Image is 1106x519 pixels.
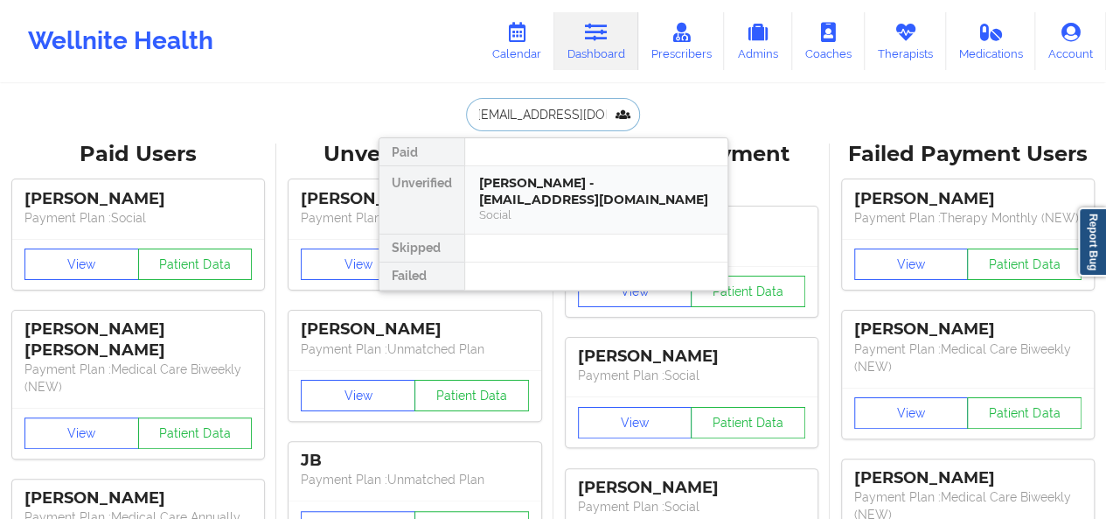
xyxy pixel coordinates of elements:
[854,209,1082,227] p: Payment Plan : Therapy Monthly (NEW)
[12,141,264,168] div: Paid Users
[691,276,805,307] button: Patient Data
[854,468,1082,488] div: [PERSON_NAME]
[414,380,529,411] button: Patient Data
[301,209,528,227] p: Payment Plan : Unmatched Plan
[301,189,528,209] div: [PERSON_NAME]
[967,397,1082,429] button: Patient Data
[691,407,805,438] button: Patient Data
[24,209,252,227] p: Payment Plan : Social
[24,189,252,209] div: [PERSON_NAME]
[301,451,528,471] div: JB
[301,380,415,411] button: View
[289,141,540,168] div: Unverified Users
[578,347,805,367] div: [PERSON_NAME]
[479,207,713,222] div: Social
[379,263,464,291] div: Failed
[301,319,528,340] div: [PERSON_NAME]
[138,417,253,449] button: Patient Data
[24,319,252,360] div: [PERSON_NAME] [PERSON_NAME]
[301,340,528,358] p: Payment Plan : Unmatched Plan
[724,12,792,70] a: Admins
[854,340,1082,375] p: Payment Plan : Medical Care Biweekly (NEW)
[379,235,464,263] div: Skipped
[301,249,415,280] button: View
[967,249,1082,280] button: Patient Data
[638,12,725,70] a: Prescribers
[578,407,692,438] button: View
[24,488,252,508] div: [PERSON_NAME]
[301,471,528,488] p: Payment Plan : Unmatched Plan
[479,12,554,70] a: Calendar
[578,498,805,515] p: Payment Plan : Social
[578,367,805,384] p: Payment Plan : Social
[24,417,139,449] button: View
[578,276,692,307] button: View
[24,249,139,280] button: View
[854,189,1082,209] div: [PERSON_NAME]
[379,138,464,166] div: Paid
[842,141,1094,168] div: Failed Payment Users
[379,166,464,235] div: Unverified
[854,249,969,280] button: View
[865,12,946,70] a: Therapists
[479,175,713,207] div: [PERSON_NAME] - [EMAIL_ADDRESS][DOMAIN_NAME]
[1078,207,1106,277] a: Report Bug
[792,12,865,70] a: Coaches
[1035,12,1106,70] a: Account
[24,361,252,396] p: Payment Plan : Medical Care Biweekly (NEW)
[138,249,253,280] button: Patient Data
[946,12,1036,70] a: Medications
[854,319,1082,340] div: [PERSON_NAME]
[854,397,969,429] button: View
[578,478,805,498] div: [PERSON_NAME]
[554,12,638,70] a: Dashboard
